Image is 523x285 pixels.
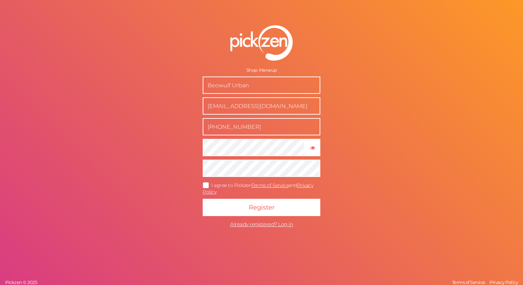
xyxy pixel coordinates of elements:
[203,68,320,73] div: Shop: Maneup
[230,25,293,61] img: pz-logo-white.png
[230,221,293,228] span: Already registered? Log in
[452,279,485,285] span: Terms of Service
[251,182,288,188] a: Terms of Service
[249,204,275,211] span: Register
[489,279,518,285] span: Privacy Policy
[203,118,320,135] input: Phone
[203,77,320,94] input: Name
[203,182,313,195] a: Privacy Policy
[203,199,320,216] button: Register
[203,97,320,115] input: Business e-mail
[203,182,313,195] span: I agree to Pickzen and .
[488,279,520,285] a: Privacy Policy
[3,279,39,285] a: Pickzen © 2025
[450,279,487,285] a: Terms of Service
